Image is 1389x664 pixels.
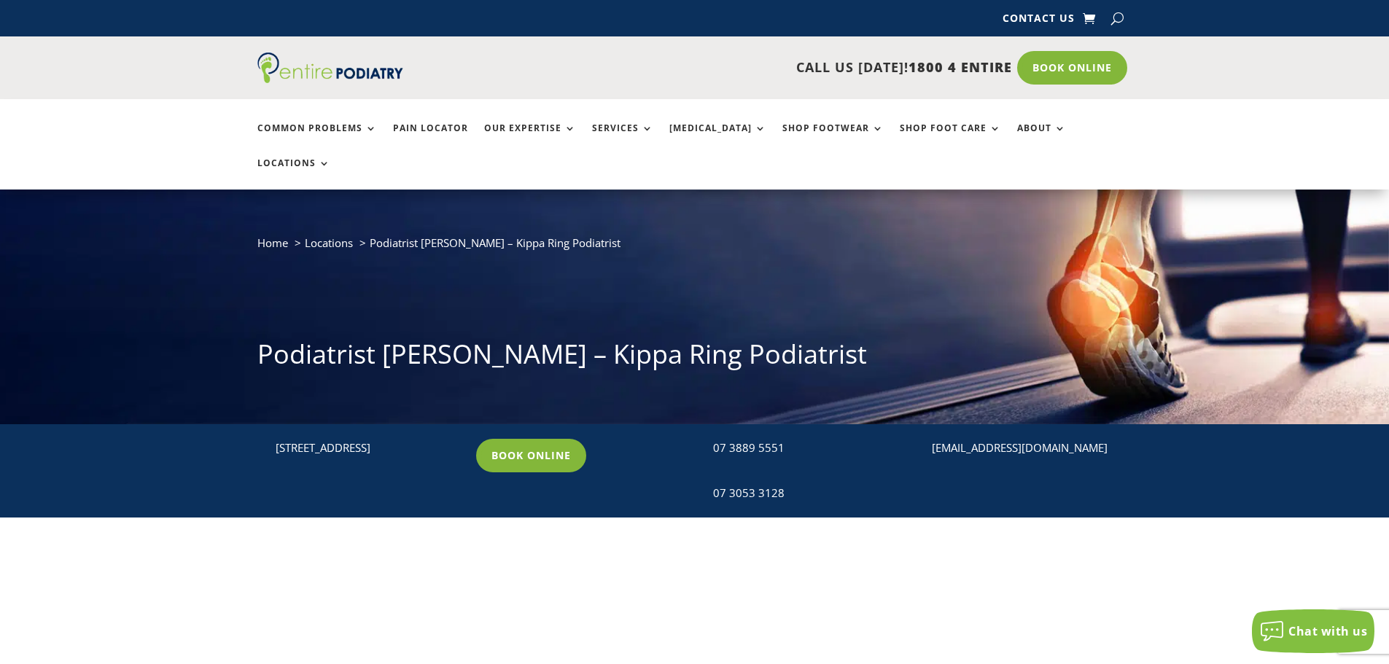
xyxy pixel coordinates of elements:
[305,235,353,250] a: Locations
[370,235,620,250] span: Podiatrist [PERSON_NAME] – Kippa Ring Podiatrist
[713,439,900,458] div: 07 3889 5551
[592,123,653,155] a: Services
[1017,51,1127,85] a: Book Online
[459,58,1012,77] p: CALL US [DATE]!
[257,336,1132,380] h1: Podiatrist [PERSON_NAME] – Kippa Ring Podiatrist
[909,58,1012,76] span: 1800 4 ENTIRE
[1017,123,1066,155] a: About
[257,158,330,190] a: Locations
[713,484,900,503] div: 07 3053 3128
[669,123,766,155] a: [MEDICAL_DATA]
[276,439,463,458] div: [STREET_ADDRESS]
[782,123,884,155] a: Shop Footwear
[393,123,468,155] a: Pain Locator
[900,123,1001,155] a: Shop Foot Care
[1288,623,1367,639] span: Chat with us
[257,71,403,86] a: Entire Podiatry
[257,123,377,155] a: Common Problems
[257,235,288,250] a: Home
[1252,609,1374,653] button: Chat with us
[932,440,1108,455] a: [EMAIL_ADDRESS][DOMAIN_NAME]
[484,123,576,155] a: Our Expertise
[257,233,1132,263] nav: breadcrumb
[476,439,586,472] a: Book Online
[1003,13,1075,29] a: Contact Us
[257,52,403,83] img: logo (1)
